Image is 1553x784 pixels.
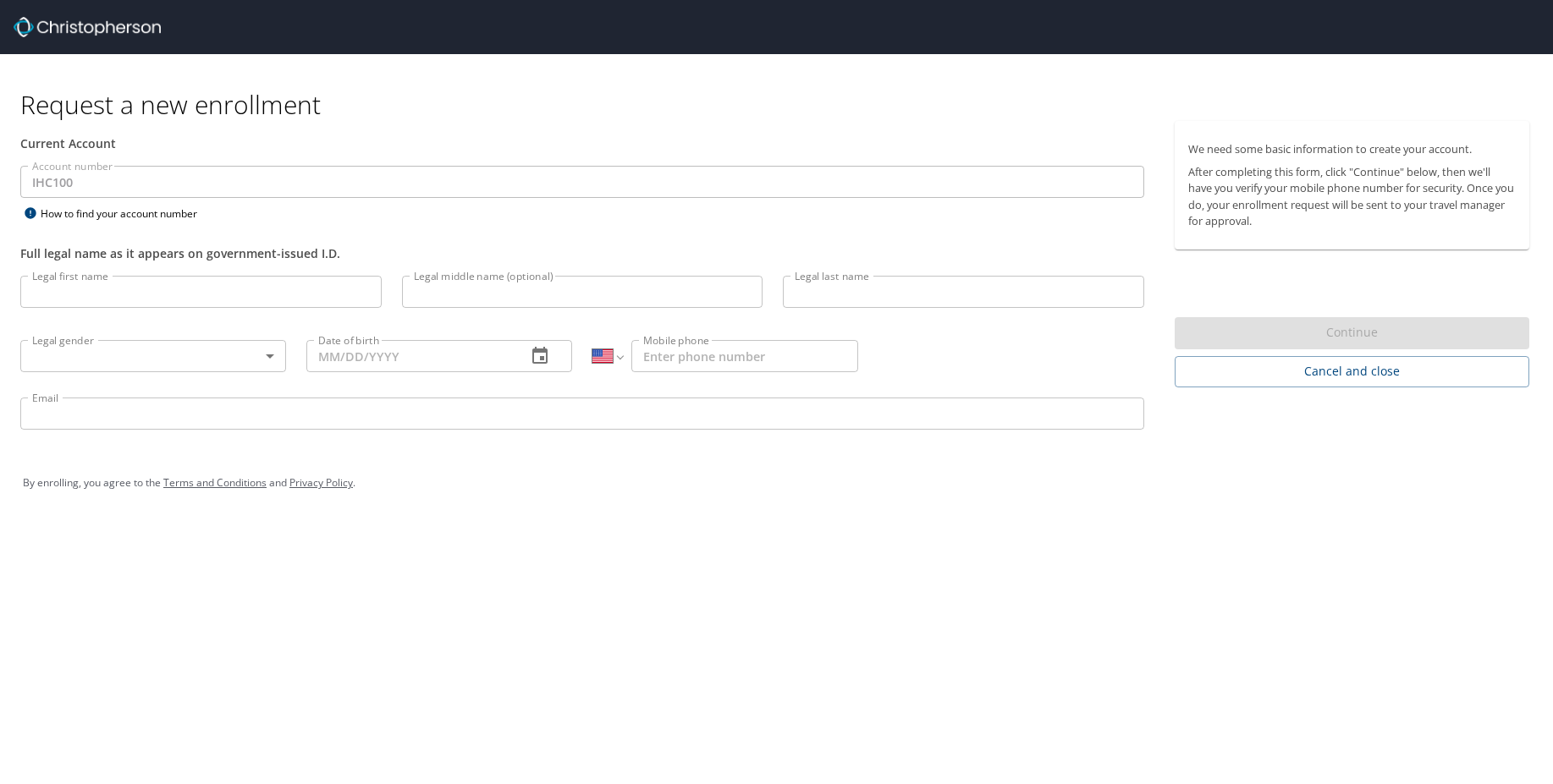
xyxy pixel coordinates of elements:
[20,134,1144,152] div: Current Account
[1188,141,1516,157] p: We need some basic information to create your account.
[20,203,232,224] div: How to find your account number
[289,475,353,490] a: Privacy Policy
[20,340,286,372] div: ​
[306,340,513,372] input: MM/DD/YYYY
[631,340,858,372] input: Enter phone number
[20,88,1543,121] h1: Request a new enrollment
[23,462,1530,504] div: By enrolling, you agree to the and .
[14,17,161,37] img: cbt logo
[20,244,1144,262] div: Full legal name as it appears on government-issued I.D.
[1188,164,1516,229] p: After completing this form, click "Continue" below, then we'll have you verify your mobile phone ...
[1188,361,1516,382] span: Cancel and close
[163,475,267,490] a: Terms and Conditions
[1175,356,1529,387] button: Cancel and close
